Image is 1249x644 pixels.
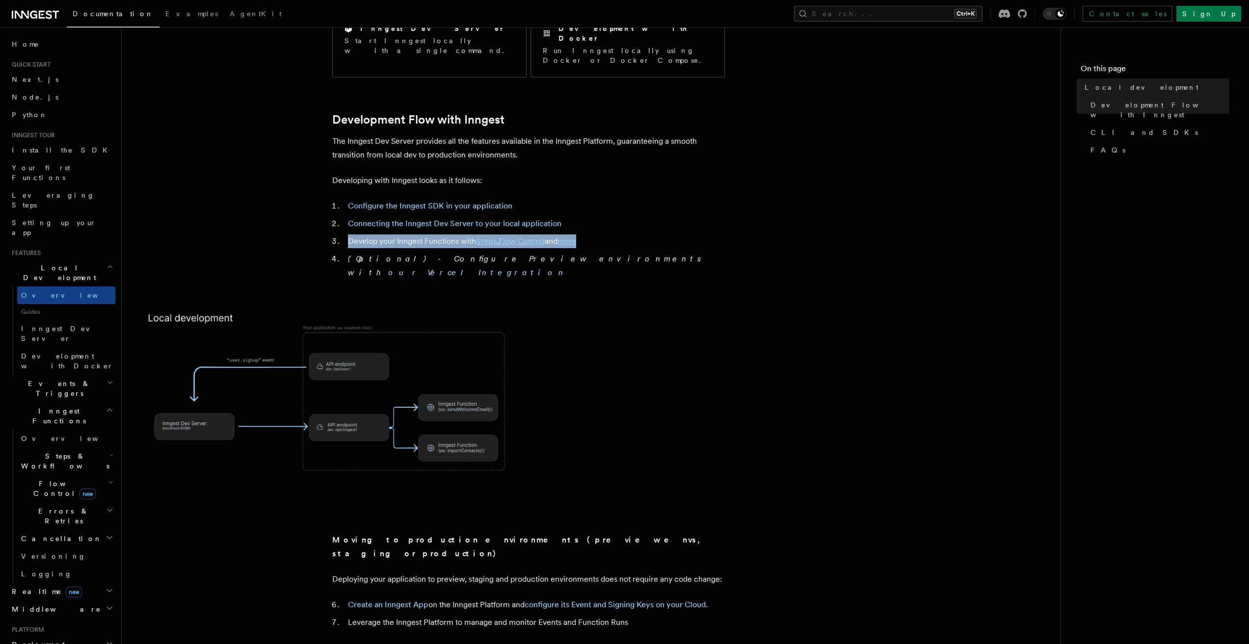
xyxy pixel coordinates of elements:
span: Steps & Workflows [17,451,109,471]
button: Flow Controlnew [17,475,115,502]
span: Features [8,249,41,257]
a: Your first Functions [8,159,115,186]
button: Search...Ctrl+K [794,6,983,22]
span: Versioning [21,552,86,560]
p: Developing with Inngest looks as it follows: [332,174,725,187]
span: Middleware [8,604,101,614]
a: Examples [159,3,224,26]
button: Errors & Retries [17,502,115,530]
a: Flow Control [499,236,545,246]
h2: Development with Docker [558,24,713,43]
a: Overview [17,430,115,447]
a: Setting up your app [8,214,115,241]
li: on the Inngest Platform and . [345,598,725,612]
span: Local Development [8,263,107,283]
a: Inngest Dev Server [17,320,115,347]
strong: Moving to production environments (preview envs, staging or production) [332,535,706,558]
h2: Inngest Dev Server [360,24,505,33]
span: Install the SDK [12,146,113,154]
a: Development with DockerRun Inngest locally using Docker or Docker Compose. [531,11,725,77]
span: Events & Triggers [8,379,107,398]
a: FAQs [1087,141,1229,159]
a: Configure the Inngest SDK in your application [348,201,512,210]
span: FAQs [1090,145,1125,155]
span: Flow Control [17,479,108,498]
span: Local development [1085,82,1198,92]
span: Development with Docker [21,352,113,370]
div: Local Development [8,286,115,375]
span: AgentKit [230,10,282,18]
p: Run Inngest locally using Docker or Docker Compose. [543,46,713,65]
span: Development Flow with Inngest [1090,100,1229,120]
button: Inngest Functions [8,402,115,430]
span: Node.js [12,93,58,101]
span: CLI and SDKs [1090,128,1198,137]
p: Start Inngest locally with a single command. [345,36,514,55]
span: new [66,587,82,597]
span: Setting up your app [12,219,96,236]
span: Next.js [12,76,58,83]
span: Errors & Retries [17,506,106,526]
span: Platform [8,626,44,634]
span: Guides [17,304,115,320]
a: Home [8,35,115,53]
a: Local development [1081,78,1229,96]
span: Home [12,39,39,49]
a: our Vercel Integration [388,268,567,277]
span: Logging [21,570,72,578]
span: Leveraging Steps [12,191,95,209]
a: Contact sales [1083,6,1172,22]
span: Overview [21,435,122,442]
kbd: Ctrl+K [955,9,977,19]
span: Quick start [8,61,51,69]
p: The Inngest Dev Server provides all the features available in the Inngest Platform, guaranteeing ... [332,134,725,162]
p: Deploying your application to preview, staging and production environments does not require any c... [332,572,725,586]
a: Development with Docker [17,347,115,375]
a: Logging [17,565,115,583]
li: Leverage the Inngest Platform to manage and monitor Events and Function Runs [345,616,725,629]
a: Node.js [8,88,115,106]
a: Connecting the Inngest Dev Server to your local application [348,219,561,228]
button: Local Development [8,259,115,286]
a: configure its Event and Signing Keys on your Cloud [525,600,706,609]
a: Documentation [67,3,159,27]
span: Examples [165,10,218,18]
span: Inngest tour [8,131,55,139]
a: Next.js [8,71,115,88]
a: Leveraging Steps [8,186,115,214]
a: Python [8,106,115,124]
span: Documentation [73,10,154,18]
span: Cancellation [17,534,102,543]
a: Overview [17,286,115,304]
a: Development Flow with Inngest [332,113,505,127]
button: Middleware [8,600,115,618]
span: Overview [21,291,122,299]
a: Versioning [17,547,115,565]
button: Realtimenew [8,583,115,600]
span: Realtime [8,587,82,596]
a: Inngest Dev ServerStart Inngest locally with a single command. [332,11,527,77]
a: Create an Inngest App [348,600,428,609]
button: Toggle dark mode [1043,8,1066,20]
div: Inngest Functions [8,430,115,583]
span: Inngest Dev Server [21,325,105,342]
button: Events & Triggers [8,375,115,402]
button: Cancellation [17,530,115,547]
a: CLI and SDKs [1087,124,1229,141]
img: The Inngest Dev Server runs locally on your machine and communicates with your local application. [137,303,530,508]
span: Python [12,111,48,119]
em: (Optional) - Configure Preview environments with [348,254,707,277]
h4: On this page [1081,63,1229,78]
a: Development Flow with Inngest [1087,96,1229,124]
span: Your first Functions [12,164,70,181]
a: more [558,236,576,246]
a: Sign Up [1176,6,1241,22]
span: Inngest Functions [8,406,106,426]
span: new [80,489,96,499]
a: Steps [476,236,497,246]
a: AgentKit [224,3,288,26]
li: Develop your Inngest Functions with , and [345,234,725,248]
button: Steps & Workflows [17,447,115,475]
a: Install the SDK [8,141,115,159]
